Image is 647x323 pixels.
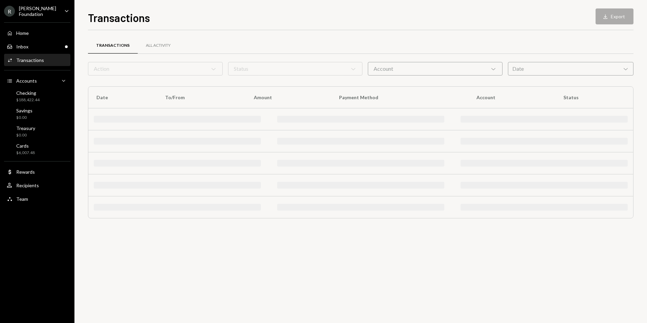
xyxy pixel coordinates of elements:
div: $188,422.44 [16,97,40,103]
div: Checking [16,90,40,96]
div: Savings [16,108,32,113]
a: Transactions [88,37,138,54]
div: Cards [16,143,35,149]
th: Status [555,87,633,108]
th: Amount [246,87,331,108]
a: Home [4,27,70,39]
a: Cards$6,007.48 [4,141,70,157]
th: Date [88,87,157,108]
div: Transactions [16,57,44,63]
a: All Activity [138,37,179,54]
div: Recipients [16,182,39,188]
div: Date [508,62,633,76]
a: Savings$0.00 [4,106,70,122]
th: Account [468,87,555,108]
div: $0.00 [16,132,35,138]
div: Home [16,30,29,36]
div: Accounts [16,78,37,84]
div: All Activity [146,43,171,48]
div: $6,007.48 [16,150,35,156]
div: Transactions [96,43,130,48]
div: Rewards [16,169,35,175]
div: R [4,6,15,17]
a: Accounts [4,74,70,87]
a: Treasury$0.00 [4,123,70,139]
th: To/From [157,87,246,108]
a: Team [4,193,70,205]
div: Team [16,196,28,202]
div: [PERSON_NAME] Foundation [19,5,59,17]
th: Payment Method [331,87,468,108]
div: Inbox [16,44,28,49]
a: Transactions [4,54,70,66]
div: $0.00 [16,115,32,121]
div: Treasury [16,125,35,131]
h1: Transactions [88,11,150,24]
a: Inbox [4,40,70,52]
a: Checking$188,422.44 [4,88,70,104]
a: Rewards [4,166,70,178]
a: Recipients [4,179,70,191]
div: Account [368,62,503,76]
